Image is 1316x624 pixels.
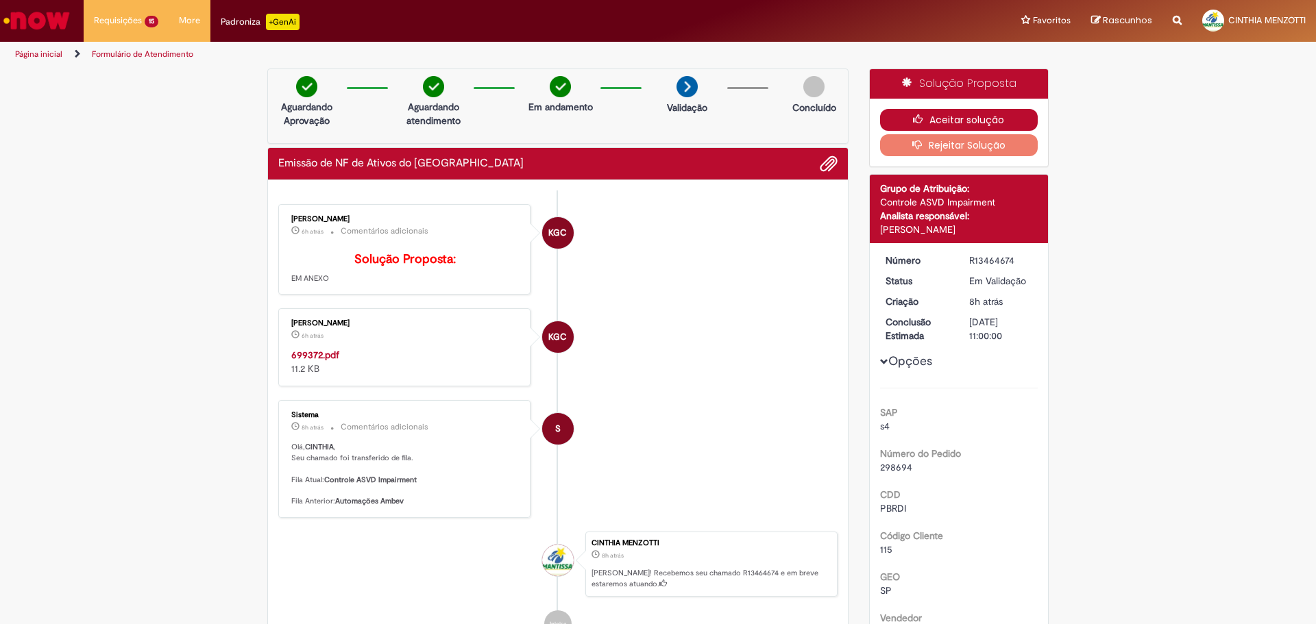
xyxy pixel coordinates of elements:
[10,42,867,67] ul: Trilhas de página
[550,76,571,97] img: check-circle-green.png
[305,442,334,452] b: CINTHIA
[880,488,901,501] b: CDD
[302,332,324,340] time: 30/08/2025 10:50:07
[324,475,417,485] b: Controle ASVD Impairment
[875,253,960,267] dt: Número
[1091,14,1152,27] a: Rascunhos
[875,295,960,308] dt: Criação
[15,49,62,60] a: Página inicial
[291,319,520,327] div: [PERSON_NAME]
[880,447,961,460] b: Número do Pedido
[273,100,340,127] p: Aguardando Aprovação
[335,496,404,506] b: Automações Ambev
[354,251,456,267] b: Solução Proposta:
[400,100,467,127] p: Aguardando atendimento
[880,134,1038,156] button: Rejeitar Solução
[291,442,520,506] p: Olá, , Seu chamado foi transferido de fila. Fila Atual: Fila Anterior:
[969,315,1033,342] div: [DATE] 11:00:00
[302,423,324,432] span: 8h atrás
[278,158,524,170] h2: Emissão de NF de Ativos do ASVD Histórico de tíquete
[302,227,324,236] time: 30/08/2025 10:50:12
[145,16,158,27] span: 15
[880,209,1038,223] div: Analista responsável:
[880,109,1038,131] button: Aceitar solução
[792,101,836,114] p: Concluído
[880,223,1038,236] div: [PERSON_NAME]
[875,274,960,288] dt: Status
[302,423,324,432] time: 30/08/2025 09:27:40
[302,227,324,236] span: 6h atrás
[266,14,300,30] p: +GenAi
[820,155,838,173] button: Adicionar anexos
[880,195,1038,209] div: Controle ASVD Impairment
[880,584,892,597] span: SP
[602,551,624,560] span: 8h atrás
[341,421,428,433] small: Comentários adicionais
[602,551,624,560] time: 30/08/2025 09:27:37
[1033,14,1071,27] span: Favoritos
[667,101,707,114] p: Validação
[542,321,574,353] div: Karla Gonçalves Costa
[423,76,444,97] img: check-circle-green.png
[92,49,193,60] a: Formulário de Atendimento
[548,321,567,353] span: KGC
[291,215,520,223] div: [PERSON_NAME]
[880,461,912,473] span: 298694
[880,406,898,419] b: SAP
[278,532,838,597] li: CINTHIA MENZOTTI
[291,348,520,375] div: 11.2 KB
[880,420,890,432] span: s4
[528,100,593,114] p: Em andamento
[542,545,574,576] div: CINTHIA MENZOTTI
[1,7,72,34] img: ServiceNow
[880,502,906,514] span: PBRDI
[291,349,339,361] a: 699372.pdf
[969,253,1033,267] div: R13464674
[542,217,574,249] div: Karla Gonçalves Costa
[969,295,1033,308] div: 30/08/2025 09:27:37
[880,529,943,542] b: Código Cliente
[1103,14,1152,27] span: Rascunhos
[969,295,1003,308] time: 30/08/2025 09:27:37
[880,612,922,624] b: Vendedor
[221,14,300,30] div: Padroniza
[870,69,1049,99] div: Solução Proposta
[555,412,561,445] span: S
[179,14,200,27] span: More
[296,76,317,97] img: check-circle-green.png
[94,14,142,27] span: Requisições
[880,543,892,556] span: 115
[1228,14,1306,26] span: CINTHIA MENZOTTI
[592,568,830,589] p: [PERSON_NAME]! Recebemos seu chamado R13464674 e em breve estaremos atuando.
[880,182,1038,195] div: Grupo de Atribuição:
[302,332,324,340] span: 6h atrás
[542,413,574,445] div: System
[803,76,825,97] img: img-circle-grey.png
[548,216,567,249] span: KGC
[291,253,520,284] p: EM ANEXO
[969,295,1003,308] span: 8h atrás
[969,274,1033,288] div: Em Validação
[875,315,960,342] dt: Conclusão Estimada
[291,411,520,419] div: Sistema
[677,76,698,97] img: arrow-next.png
[341,225,428,237] small: Comentários adicionais
[880,571,900,583] b: GEO
[592,539,830,547] div: CINTHIA MENZOTTI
